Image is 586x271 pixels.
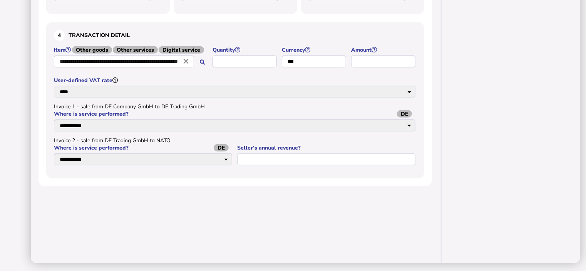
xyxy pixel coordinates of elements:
span: Other services [113,46,158,54]
button: Search for an item by HS code or use natural language description [196,56,209,69]
span: Invoice 2 - sale from DE Trading GmbH to NATO [54,137,171,144]
span: Other goods [72,46,112,54]
label: Quantity [213,46,278,54]
span: DE [397,110,412,118]
i: Close [182,57,190,66]
h3: Transaction detail [54,30,417,41]
label: Seller's annual revenue? [237,144,417,151]
span: Digital service [159,46,204,54]
label: Where is service performed? [54,110,417,118]
label: Item [54,46,209,54]
span: Invoice 1 - sale from DE Company GmbH to DE Trading GmbH [54,103,205,110]
label: Currency [282,46,347,54]
label: Where is service performed? [54,144,233,151]
span: DE [214,144,229,151]
label: User-defined VAT rate [54,77,417,84]
label: Amount [351,46,417,54]
div: 4 [54,30,65,41]
section: Define the item, and answer additional questions [46,22,424,178]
